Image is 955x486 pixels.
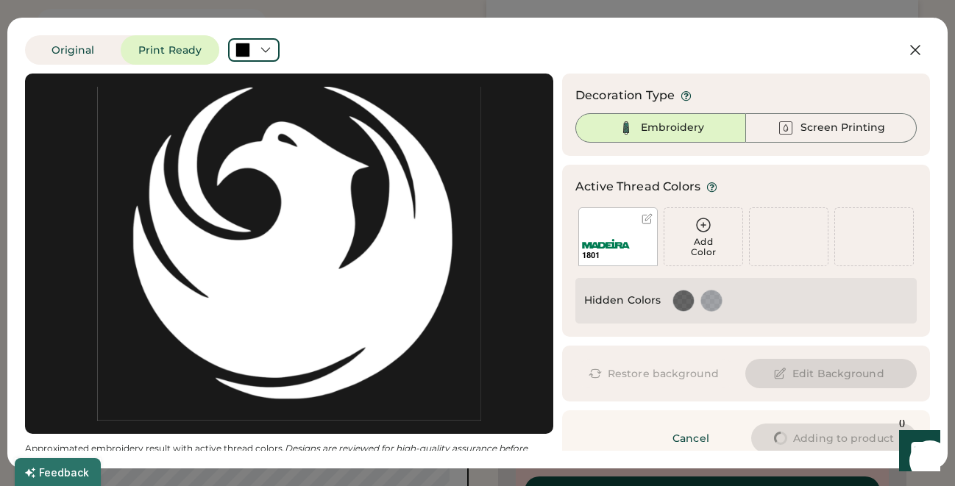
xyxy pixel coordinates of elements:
[639,424,742,453] button: Cancel
[575,359,736,388] button: Restore background
[582,239,630,249] img: Madeira%20Logo.svg
[121,35,219,65] button: Print Ready
[575,87,675,104] div: Decoration Type
[582,250,654,261] div: 1801
[617,119,635,137] img: Thread%20Selected.svg
[745,359,917,388] button: Edit Background
[664,237,742,257] div: Add Color
[751,424,917,453] button: Adding to product
[575,178,700,196] div: Active Thread Colors
[800,121,885,135] div: Screen Printing
[885,420,948,483] iframe: Front Chat
[25,35,121,65] button: Original
[641,121,704,135] div: Embroidery
[25,443,553,466] div: Approximated embroidery result with active thread colors.
[777,119,795,137] img: Ink%20-%20Unselected.svg
[584,293,661,308] div: Hidden Colors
